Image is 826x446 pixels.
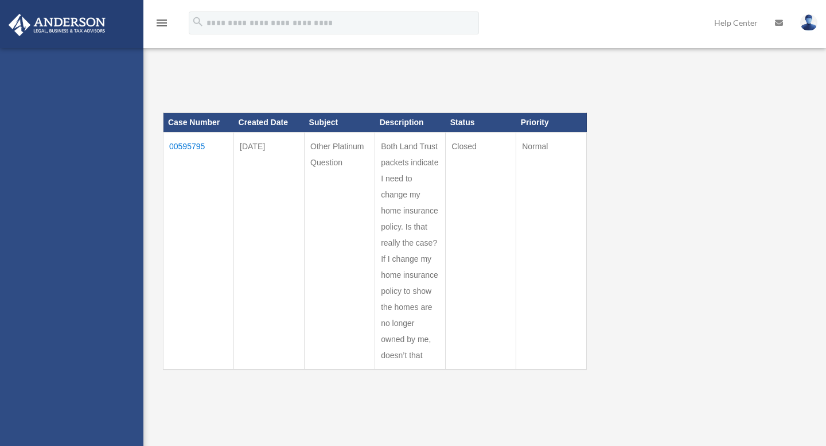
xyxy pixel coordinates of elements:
img: User Pic [800,14,817,31]
th: Subject [305,113,375,133]
th: Created Date [234,113,305,133]
td: Normal [516,132,587,370]
th: Status [446,113,516,133]
td: 00595795 [163,132,234,370]
th: Case Number [163,113,234,133]
a: menu [155,20,169,30]
th: Priority [516,113,587,133]
i: search [192,15,204,28]
th: Description [375,113,446,133]
td: [DATE] [234,132,305,370]
i: menu [155,16,169,30]
img: Anderson Advisors Platinum Portal [5,14,109,36]
td: Closed [446,132,516,370]
td: Other Platinum Question [305,132,375,370]
td: Both Land Trust packets indicate I need to change my home insurance policy. Is that really the ca... [375,132,446,370]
